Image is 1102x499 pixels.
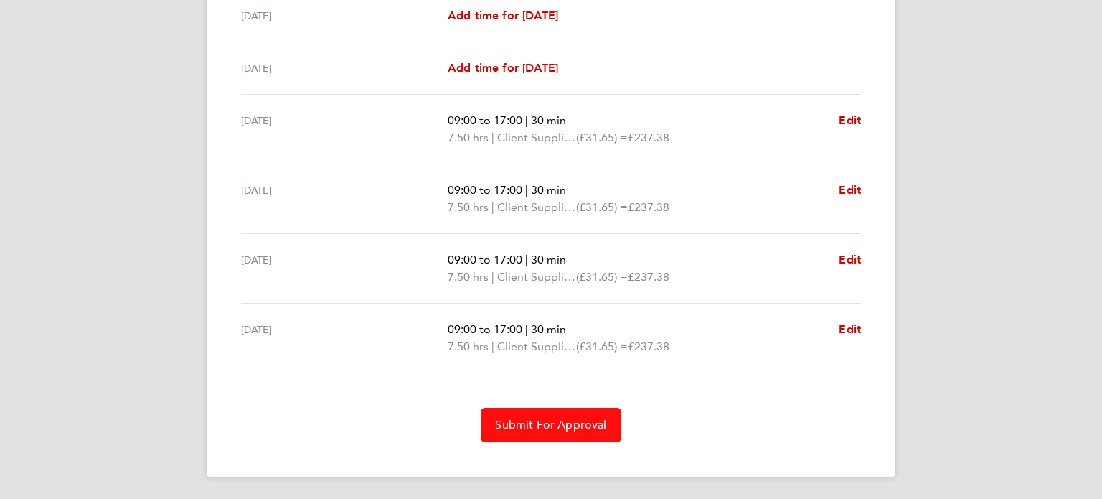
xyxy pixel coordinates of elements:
[576,200,628,214] span: (£31.65) =
[525,183,528,197] span: |
[525,253,528,266] span: |
[448,61,558,75] span: Add time for [DATE]
[531,183,566,197] span: 30 min
[491,270,494,284] span: |
[448,9,558,22] span: Add time for [DATE]
[241,321,448,355] div: [DATE]
[497,269,576,286] span: Client Supplied
[531,253,566,266] span: 30 min
[491,131,494,144] span: |
[448,340,489,353] span: 7.50 hrs
[448,253,522,266] span: 09:00 to 17:00
[448,200,489,214] span: 7.50 hrs
[497,199,576,216] span: Client Supplied
[839,183,861,197] span: Edit
[448,113,522,127] span: 09:00 to 17:00
[628,340,669,353] span: £237.38
[628,270,669,284] span: £237.38
[241,251,448,286] div: [DATE]
[839,112,861,129] a: Edit
[448,131,489,144] span: 7.50 hrs
[497,338,576,355] span: Client Supplied
[491,200,494,214] span: |
[491,340,494,353] span: |
[839,251,861,269] a: Edit
[241,7,448,24] div: [DATE]
[839,113,861,127] span: Edit
[481,408,621,442] button: Submit For Approval
[448,322,522,336] span: 09:00 to 17:00
[448,270,489,284] span: 7.50 hrs
[525,113,528,127] span: |
[839,321,861,338] a: Edit
[839,182,861,199] a: Edit
[839,322,861,336] span: Edit
[628,200,669,214] span: £237.38
[839,253,861,266] span: Edit
[448,7,558,24] a: Add time for [DATE]
[448,60,558,77] a: Add time for [DATE]
[241,112,448,146] div: [DATE]
[531,113,566,127] span: 30 min
[241,60,448,77] div: [DATE]
[576,270,628,284] span: (£31.65) =
[525,322,528,336] span: |
[497,129,576,146] span: Client Supplied
[495,418,606,432] span: Submit For Approval
[628,131,669,144] span: £237.38
[241,182,448,216] div: [DATE]
[576,131,628,144] span: (£31.65) =
[531,322,566,336] span: 30 min
[576,340,628,353] span: (£31.65) =
[448,183,522,197] span: 09:00 to 17:00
